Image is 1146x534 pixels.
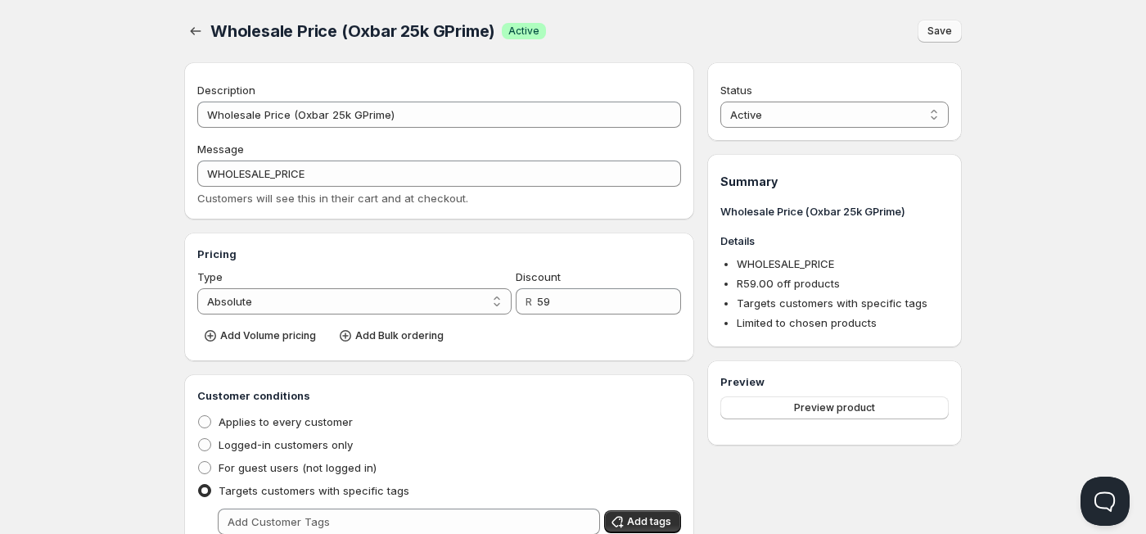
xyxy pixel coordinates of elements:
input: Private internal description [197,102,681,128]
h3: Details [720,233,949,249]
span: Wholesale Price (Oxbar 25k GPrime) [210,21,495,41]
span: Save [927,25,952,38]
span: Type [197,270,223,283]
iframe: Help Scout Beacon - Open [1081,477,1130,526]
span: Limited to chosen products [737,316,877,329]
span: Add Bulk ordering [355,329,444,342]
span: Targets customers with specific tags [737,296,927,310]
span: WHOLESALE_PRICE [737,257,834,270]
span: Customers will see this in their cart and at checkout. [197,192,468,205]
span: Preview product [794,401,875,414]
span: Add tags [627,515,671,528]
span: Discount [516,270,561,283]
span: Logged-in customers only [219,438,353,451]
span: Targets customers with specific tags [219,484,409,497]
span: R 59.00 off products [737,277,840,290]
span: For guest users (not logged in) [219,461,377,474]
h3: Customer conditions [197,387,681,404]
h3: Wholesale Price (Oxbar 25k GPrime) [720,203,949,219]
span: Status [720,84,752,97]
h1: Summary [720,174,949,190]
span: Description [197,84,255,97]
button: Add tags [604,510,681,533]
span: Applies to every customer [219,415,353,428]
button: Add Bulk ordering [332,324,453,347]
span: Active [508,25,539,38]
span: R [526,295,532,308]
button: Save [918,20,962,43]
span: Message [197,143,244,156]
button: Add Volume pricing [197,324,326,347]
h3: Pricing [197,246,681,262]
h3: Preview [720,373,949,390]
button: Preview product [720,396,949,419]
span: Add Volume pricing [220,329,316,342]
